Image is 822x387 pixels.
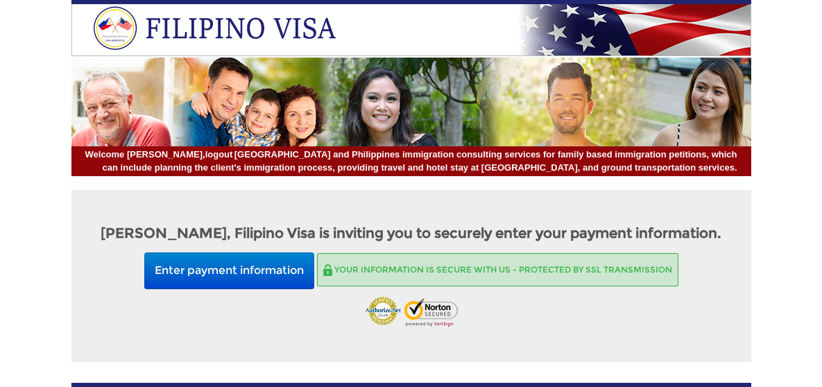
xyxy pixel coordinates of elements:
img: Secure [323,264,332,276]
strong: [PERSON_NAME], Filipino Visa is inviting you to securely enter your payment information. [101,225,721,241]
a: logout [205,149,233,160]
span: Welcome [PERSON_NAME], [85,148,233,162]
span: [GEOGRAPHIC_DATA] and Philippines immigration consulting services for family based immigration pe... [85,148,737,174]
img: Authorize [365,296,402,329]
span: Your information is secure with us - Protected by SSL transmission [334,264,672,275]
button: Enter payment information [144,252,314,289]
img: Norton Scured [404,298,458,327]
